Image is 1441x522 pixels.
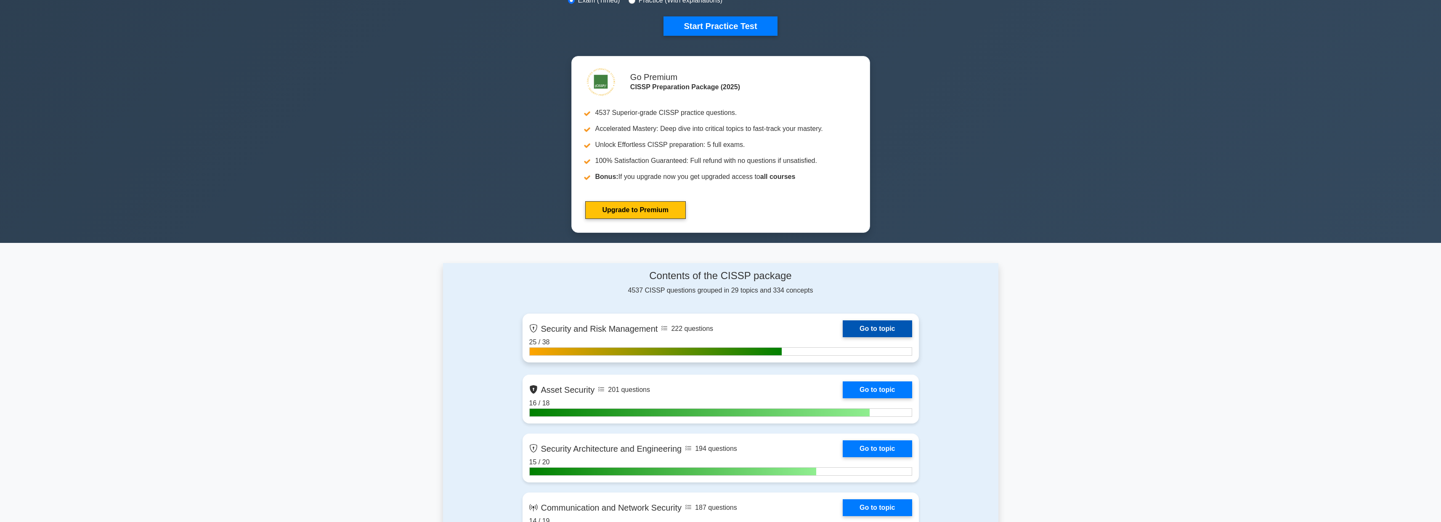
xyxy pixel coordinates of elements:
a: Go to topic [843,381,912,398]
a: Go to topic [843,440,912,457]
h4: Contents of the CISSP package [523,270,919,282]
a: Go to topic [843,499,912,516]
button: Start Practice Test [663,16,777,36]
a: Upgrade to Premium [585,201,686,219]
a: Go to topic [843,320,912,337]
div: 4537 CISSP questions grouped in 29 topics and 334 concepts [523,270,919,296]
